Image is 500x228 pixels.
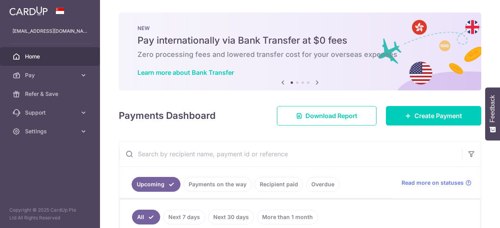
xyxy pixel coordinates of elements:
[132,177,180,192] a: Upcoming
[485,87,500,140] button: Feedback - Show survey
[137,34,462,47] h5: Pay internationally via Bank Transfer at $0 fees
[402,179,471,187] a: Read more on statuses
[386,106,481,125] a: Create Payment
[137,25,462,31] p: NEW
[9,6,48,16] img: CardUp
[25,71,77,79] span: Pay
[257,210,318,224] a: More than 1 month
[489,95,496,122] span: Feedback
[137,69,234,76] a: Learn more about Bank Transfer
[305,111,357,120] span: Download Report
[119,109,216,123] h4: Payments Dashboard
[12,27,87,35] p: [EMAIL_ADDRESS][DOMAIN_NAME]
[414,111,462,120] span: Create Payment
[119,141,462,166] input: Search by recipient name, payment id or reference
[25,109,77,117] span: Support
[163,210,205,224] a: Next 7 days
[184,177,252,192] a: Payments on the way
[255,177,303,192] a: Recipient paid
[119,12,481,90] img: Bank transfer banner
[25,127,77,135] span: Settings
[306,177,339,192] a: Overdue
[277,106,377,125] a: Download Report
[25,90,77,98] span: Refer & Save
[208,210,254,224] a: Next 30 days
[402,179,464,187] span: Read more on statuses
[137,50,462,59] h6: Zero processing fees and lowered transfer cost for your overseas expenses
[25,53,77,60] span: Home
[132,210,160,224] a: All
